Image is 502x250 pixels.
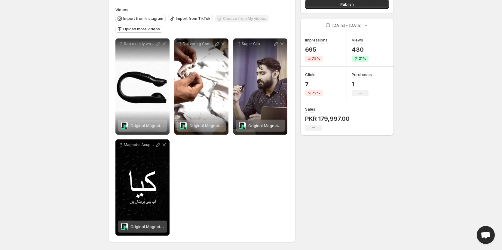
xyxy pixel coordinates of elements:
p: 430 [352,46,369,53]
div: Magnetic Acupressure Clip Explained_ Benefits, Materials & How It WorksOriginal Magnetic Acupress... [115,139,170,236]
button: Import from Instagram [115,15,166,22]
span: Upload more videos [123,27,160,32]
h3: Purchases [352,72,372,78]
span: Original Magnetic Acupressure Clip for Sugar Control [130,123,231,128]
span: 21% [359,56,366,61]
button: Upload more videos [115,26,162,33]
img: Original Magnetic Acupressure Clip for Sugar Control [180,122,187,129]
img: Original Magnetic Acupressure Clip for Sugar Control [121,223,128,230]
span: Import from Instagram [123,16,163,21]
span: 72% [312,91,320,96]
span: Original Magnetic Acupressure Clip for Sugar Control [130,224,231,229]
button: Import from TikTok [168,15,213,22]
h3: Sales [305,106,315,112]
p: PKR 179,997.00 [305,115,350,122]
div: Delivering Comfort from Sugar Migraine Nationwide Each clip is packed with care and tested for qu... [174,38,228,135]
img: Original Magnetic Acupressure Clip for Sugar Control [121,122,128,129]
p: 695 [305,46,328,53]
p: Sugar Clip [242,41,273,46]
span: Import from TikTok [176,16,210,21]
img: Original Magnetic Acupressure Clip for Sugar Control [239,122,246,129]
h3: Clicks [305,72,317,78]
p: [DATE] - [DATE] [332,22,362,28]
h3: Impressions [305,37,328,43]
div: See exactly what makes our Magnetic Acupressure Clip more than just a small tool Its a natural so... [115,38,170,135]
span: Publish [340,1,354,7]
span: Original Magnetic Acupressure Clip for Sugar Control [248,123,349,128]
a: Open chat [477,226,495,244]
span: 75% [312,56,320,61]
span: Videos [115,7,128,12]
h3: Views [352,37,363,43]
p: See exactly what makes our Magnetic Acupressure Clip more than just a small tool Its a natural so... [124,41,155,46]
p: 1 [352,81,372,88]
p: Magnetic Acupressure Clip Explained_ Benefits, Materials & How It Works [124,142,155,147]
span: Original Magnetic Acupressure Clip for Sugar Control [189,123,290,128]
p: Delivering Comfort from Sugar Migraine Nationwide Each clip is packed with care and tested for qu... [183,41,214,46]
div: Sugar ClipOriginal Magnetic Acupressure Clip for Sugar ControlOriginal Magnetic Acupressure Clip ... [233,38,287,135]
p: 7 [305,81,323,88]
